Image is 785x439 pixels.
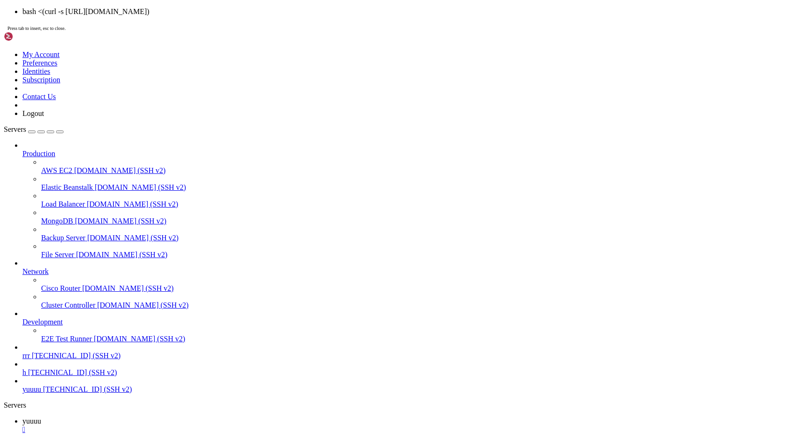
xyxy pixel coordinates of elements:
[43,385,132,393] span: [TECHNICAL_ID] (SSH v2)
[22,259,781,309] li: Network
[4,101,664,111] x-row: root@[PERSON_NAME]-vps-1127130365316845638-1:~# bas
[22,309,781,343] li: Development
[22,368,781,377] a: h [TECHNICAL_ID] (SSH v2)
[22,377,781,394] li: yuuuu [TECHNICAL_ID] (SSH v2)
[41,234,781,242] a: Backup Server [DOMAIN_NAME] (SSH v2)
[41,183,781,192] a: Elastic Beanstalk [DOMAIN_NAME] (SSH v2)
[4,36,664,47] x-row: * Management: [URL][DOMAIN_NAME]
[41,166,781,175] a: AWS EC2 [DOMAIN_NAME] (SSH v2)
[41,276,781,293] li: Cisco Router [DOMAIN_NAME] (SSH v2)
[22,7,781,16] li: bash <(curl -s [URL][DOMAIN_NAME])
[97,301,189,309] span: [DOMAIN_NAME] (SSH v2)
[4,4,664,14] x-row: Welcome to Ubuntu 22.04 LTS (GNU/Linux 6.8.12-9-pve x86_64)
[41,326,781,343] li: E2E Test Runner [DOMAIN_NAME] (SSH v2)
[22,59,57,67] a: Preferences
[22,267,781,276] a: Network
[94,335,186,343] span: [DOMAIN_NAME] (SSH v2)
[4,68,664,79] x-row: Run 'do-release-upgrade' to upgrade to it.
[22,67,50,75] a: Identities
[41,284,781,293] a: Cisco Router [DOMAIN_NAME] (SSH v2)
[41,217,781,225] a: MongoDB [DOMAIN_NAME] (SSH v2)
[82,284,174,292] span: [DOMAIN_NAME] (SSH v2)
[4,47,664,58] x-row: * Support: [URL][DOMAIN_NAME]
[41,192,781,209] li: Load Balancer [DOMAIN_NAME] (SSH v2)
[41,234,86,242] span: Backup Server
[4,125,64,133] a: Servers
[22,93,56,101] a: Contact Us
[22,109,44,117] a: Logout
[41,301,781,309] a: Cluster Controller [DOMAIN_NAME] (SSH v2)
[41,251,781,259] a: File Server [DOMAIN_NAME] (SSH v2)
[22,150,781,158] a: Production
[41,251,74,259] span: File Server
[22,318,781,326] a: Development
[234,101,239,111] div: (43, 9)
[22,417,41,425] span: yuuuu
[22,352,781,360] a: rrr [TECHNICAL_ID] (SSH v2)
[4,25,664,36] x-row: * Documentation: [URL][DOMAIN_NAME]
[22,50,60,58] a: My Account
[22,385,781,394] a: yuuuu [TECHNICAL_ID] (SSH v2)
[41,200,781,209] a: Load Balancer [DOMAIN_NAME] (SSH v2)
[41,183,93,191] span: Elastic Beanstalk
[22,150,55,158] span: Production
[41,242,781,259] li: File Server [DOMAIN_NAME] (SSH v2)
[22,385,41,393] span: yuuuu
[4,90,664,101] x-row: Last login: [DATE] from [TECHNICAL_ID]
[41,209,781,225] li: MongoDB [DOMAIN_NAME] (SSH v2)
[41,217,73,225] span: MongoDB
[22,141,781,259] li: Production
[76,251,168,259] span: [DOMAIN_NAME] (SSH v2)
[41,166,72,174] span: AWS EC2
[95,183,186,191] span: [DOMAIN_NAME] (SSH v2)
[22,360,781,377] li: h [TECHNICAL_ID] (SSH v2)
[41,301,95,309] span: Cluster Controller
[22,368,26,376] span: h
[32,352,121,360] span: [TECHNICAL_ID] (SSH v2)
[22,352,30,360] span: rrr
[41,335,92,343] span: E2E Test Runner
[41,284,80,292] span: Cisco Router
[87,234,179,242] span: [DOMAIN_NAME] (SSH v2)
[75,217,166,225] span: [DOMAIN_NAME] (SSH v2)
[4,401,781,410] div: Servers
[41,335,781,343] a: E2E Test Runner [DOMAIN_NAME] (SSH v2)
[41,293,781,309] li: Cluster Controller [DOMAIN_NAME] (SSH v2)
[22,318,63,326] span: Development
[22,267,49,275] span: Network
[41,225,781,242] li: Backup Server [DOMAIN_NAME] (SSH v2)
[22,425,781,434] a: 
[87,200,178,208] span: [DOMAIN_NAME] (SSH v2)
[22,76,60,84] a: Subscription
[28,368,117,376] span: [TECHNICAL_ID] (SSH v2)
[4,58,664,68] x-row: New release '24.04.3 LTS' available.
[22,417,781,434] a: yuuuu
[74,166,166,174] span: [DOMAIN_NAME] (SSH v2)
[41,158,781,175] li: AWS EC2 [DOMAIN_NAME] (SSH v2)
[41,175,781,192] li: Elastic Beanstalk [DOMAIN_NAME] (SSH v2)
[4,125,26,133] span: Servers
[4,32,57,41] img: Shellngn
[22,343,781,360] li: rrr [TECHNICAL_ID] (SSH v2)
[7,26,65,31] span: Press tab to insert, esc to close.
[41,200,85,208] span: Load Balancer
